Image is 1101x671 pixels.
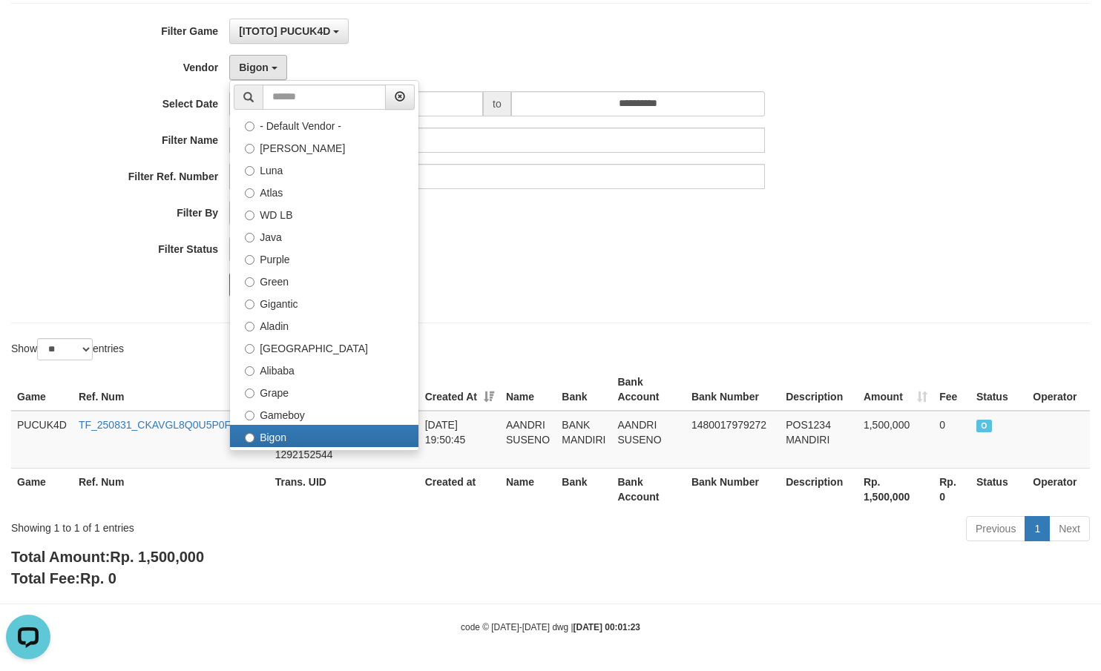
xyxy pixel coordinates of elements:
[269,468,419,510] th: Trans. UID
[686,411,780,469] td: 1480017979272
[1027,468,1090,510] th: Operator
[230,269,418,291] label: Green
[245,277,254,287] input: Green
[245,144,254,153] input: [PERSON_NAME]
[110,549,204,565] span: Rp. 1,500,000
[556,411,611,469] td: BANK MANDIRI
[780,468,858,510] th: Description
[230,180,418,202] label: Atlas
[239,62,269,73] span: Bigon
[500,411,556,469] td: AANDRI SUSENO
[245,322,254,331] input: Aladin
[461,622,640,632] small: code © [DATE]-[DATE] dwg |
[11,515,447,535] div: Showing 1 to 1 of 1 entries
[858,468,933,510] th: Rp. 1,500,000
[686,368,780,411] th: Bank Number
[245,122,254,131] input: - Default Vendor -
[573,622,640,632] strong: [DATE] 00:01:23
[230,358,418,380] label: Alibaba
[245,233,254,242] input: Java
[483,91,511,116] span: to
[73,368,269,411] th: Ref. Num
[966,516,1025,541] a: Previous
[1025,516,1050,541] a: 1
[970,368,1027,411] th: Status
[245,433,254,443] input: Bigon
[230,447,418,469] label: Allstar
[611,411,685,469] td: AANDRI SUSENO
[230,425,418,447] label: Bigon
[245,366,254,376] input: Alibaba
[230,247,418,269] label: Purple
[11,338,124,360] label: Show entries
[245,389,254,398] input: Grape
[245,188,254,198] input: Atlas
[11,411,73,469] td: PUCUK4D
[933,368,970,411] th: Fee
[970,468,1027,510] th: Status
[419,468,500,510] th: Created at
[556,468,611,510] th: Bank
[245,411,254,420] input: Gameboy
[230,113,418,136] label: - Default Vendor -
[230,314,418,336] label: Aladin
[500,468,556,510] th: Name
[229,55,287,80] button: Bigon
[780,411,858,469] td: POS1234 MANDIRI
[11,468,73,510] th: Game
[245,344,254,354] input: [GEOGRAPHIC_DATA]
[611,468,685,510] th: Bank Account
[245,300,254,309] input: Gigantic
[500,368,556,411] th: Name
[230,380,418,403] label: Grape
[611,368,685,411] th: Bank Account
[230,136,418,158] label: [PERSON_NAME]
[11,549,204,565] b: Total Amount:
[239,25,330,37] span: [ITOTO] PUCUK4D
[80,570,116,586] span: Rp. 0
[686,468,780,510] th: Bank Number
[11,368,73,411] th: Game
[419,411,500,469] td: [DATE] 19:50:45
[1027,368,1090,411] th: Operator
[79,419,263,431] a: TF_250831_CKAVGL8Q0U5P0F4JJILD
[933,468,970,510] th: Rp. 0
[780,368,858,411] th: Description
[230,225,418,247] label: Java
[245,211,254,220] input: WD LB
[230,158,418,180] label: Luna
[37,338,93,360] select: Showentries
[230,202,418,225] label: WD LB
[245,166,254,176] input: Luna
[6,6,50,50] button: Open LiveChat chat widget
[556,368,611,411] th: Bank
[858,411,933,469] td: 1,500,000
[933,411,970,469] td: 0
[73,468,269,510] th: Ref. Num
[976,420,992,432] span: ON PROCESS
[229,19,349,44] button: [ITOTO] PUCUK4D
[245,255,254,265] input: Purple
[419,368,500,411] th: Created At: activate to sort column ascending
[858,368,933,411] th: Amount: activate to sort column ascending
[230,291,418,314] label: Gigantic
[11,570,116,586] b: Total Fee:
[230,403,418,425] label: Gameboy
[1049,516,1090,541] a: Next
[230,336,418,358] label: [GEOGRAPHIC_DATA]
